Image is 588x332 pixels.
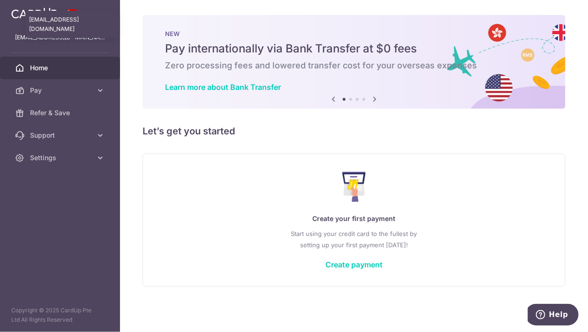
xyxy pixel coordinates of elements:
p: Start using your credit card to the fullest by setting up your first payment [DATE]! [162,228,546,251]
iframe: Opens a widget where you can find more information [528,304,579,327]
span: Help [21,7,40,15]
img: Make Payment [342,172,366,202]
img: CardUp [11,7,57,19]
img: Bank transfer banner [143,15,565,109]
span: Settings [30,153,92,162]
a: Learn more about Bank Transfer [165,82,281,92]
p: [EMAIL_ADDRESS][DOMAIN_NAME] [15,33,105,42]
div: [EMAIL_ADDRESS][DOMAIN_NAME] [25,11,119,38]
span: Home [30,63,92,73]
p: NEW [165,30,543,37]
span: Support [30,131,92,140]
h5: Pay internationally via Bank Transfer at $0 fees [165,41,543,56]
p: Create your first payment [162,213,546,224]
span: Refer & Save [30,108,92,118]
h5: Let’s get you started [143,124,565,139]
a: Create payment [325,260,383,269]
h6: Zero processing fees and lowered transfer cost for your overseas expenses [165,60,543,71]
span: Pay [30,86,92,95]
